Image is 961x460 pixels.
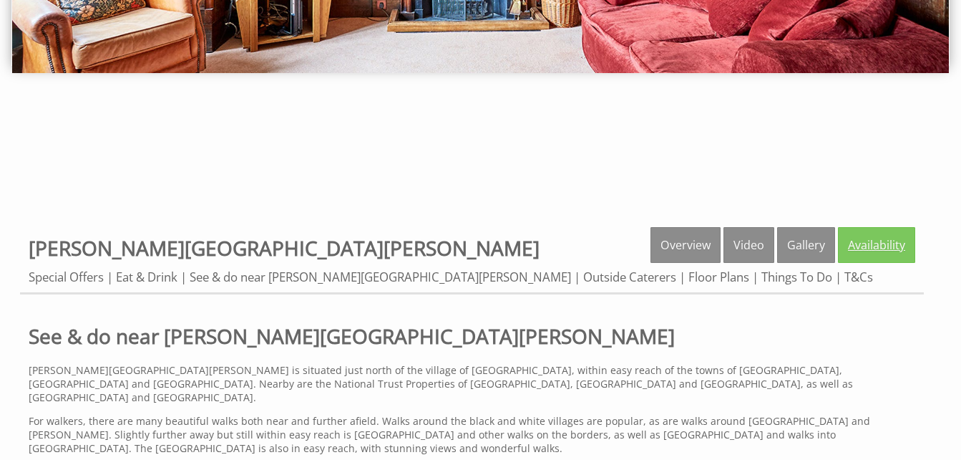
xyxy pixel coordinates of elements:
a: See & do near [PERSON_NAME][GEOGRAPHIC_DATA][PERSON_NAME] [29,322,915,350]
a: See & do near [PERSON_NAME][GEOGRAPHIC_DATA][PERSON_NAME] [190,269,571,285]
a: [PERSON_NAME][GEOGRAPHIC_DATA][PERSON_NAME] [29,234,540,262]
a: Floor Plans [688,269,749,285]
iframe: Customer reviews powered by Trustpilot [9,108,952,216]
a: Gallery [777,227,835,263]
a: Things To Do [761,269,832,285]
a: Outside Caterers [583,269,676,285]
a: Eat & Drink [116,269,177,285]
a: T&Cs [844,269,873,285]
a: Availability [838,227,915,263]
a: Special Offers [29,269,104,285]
a: Video [723,227,774,263]
p: [PERSON_NAME][GEOGRAPHIC_DATA][PERSON_NAME] is situated just north of the village of [GEOGRAPHIC_... [29,363,915,404]
a: Overview [650,227,721,263]
p: For walkers, there are many beautiful walks both near and further afield. Walks around the black ... [29,414,915,455]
